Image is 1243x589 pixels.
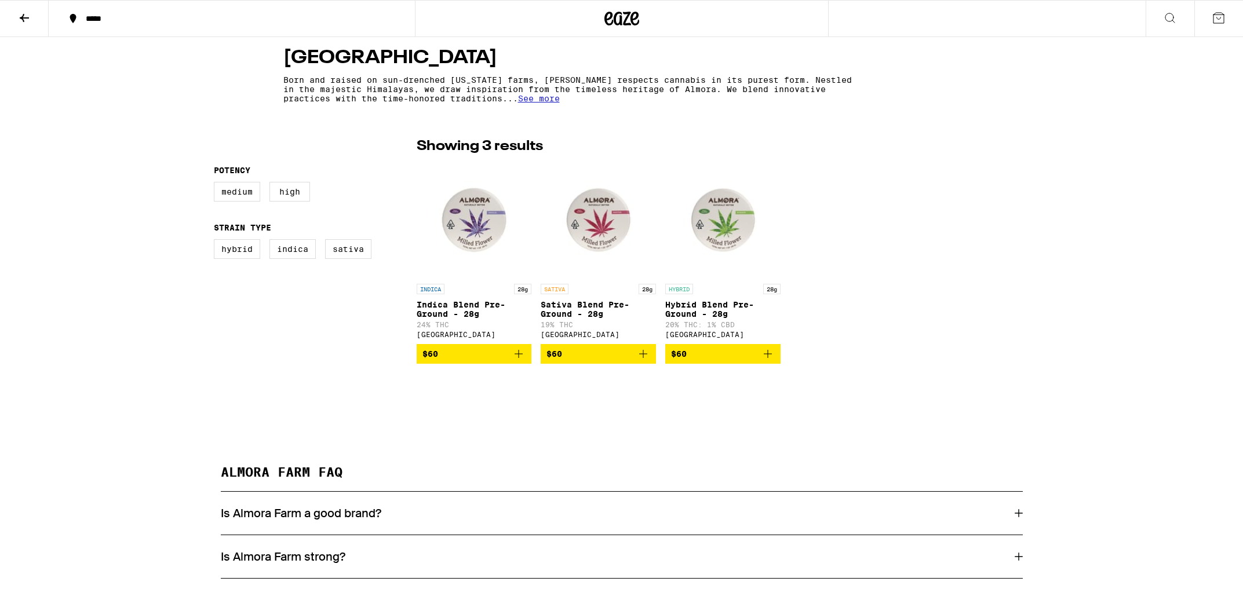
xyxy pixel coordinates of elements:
h3: Is Almora Farm a good brand? [221,506,381,521]
h2: ALMORA FARM FAQ [221,466,1023,492]
h4: [GEOGRAPHIC_DATA] [283,49,960,67]
p: 28g [639,284,656,294]
span: See more [518,94,560,103]
p: 24% THC [417,321,532,328]
div: [GEOGRAPHIC_DATA] [541,331,656,338]
div: [GEOGRAPHIC_DATA] [665,331,781,338]
p: HYBRID [665,284,693,294]
p: Born and raised on sun-drenched [US_STATE] farms, [PERSON_NAME] respects cannabis in its purest f... [283,75,858,103]
span: $60 [422,349,438,358]
label: Indica [269,239,316,259]
p: INDICA [417,284,444,294]
span: $60 [671,349,687,358]
p: Indica Blend Pre-Ground - 28g [417,300,532,319]
div: [GEOGRAPHIC_DATA] [417,331,532,338]
p: 28g [514,284,531,294]
label: Medium [214,182,260,202]
legend: Potency [214,166,250,175]
p: Sativa Blend Pre-Ground - 28g [541,300,656,319]
label: Sativa [325,239,371,259]
p: 19% THC [541,321,656,328]
button: Add to bag [665,344,781,364]
span: $60 [546,349,562,358]
p: Showing 3 results [417,137,543,156]
p: 20% THC: 1% CBD [665,321,781,328]
h3: Is Almora Farm strong? [221,549,345,564]
label: Hybrid [214,239,260,259]
p: 28g [763,284,781,294]
button: Add to bag [541,344,656,364]
a: Open page for Sativa Blend Pre-Ground - 28g from Almora Farm [541,162,656,344]
button: Add to bag [417,344,532,364]
a: Open page for Hybrid Blend Pre-Ground - 28g from Almora Farm [665,162,781,344]
img: Almora Farm - Indica Blend Pre-Ground - 28g [417,162,532,278]
label: High [269,182,310,202]
p: Hybrid Blend Pre-Ground - 28g [665,300,781,319]
img: Almora Farm - Hybrid Blend Pre-Ground - 28g [665,162,781,278]
p: SATIVA [541,284,568,294]
a: Open page for Indica Blend Pre-Ground - 28g from Almora Farm [417,162,532,344]
span: Hi. Need any help? [7,8,83,17]
img: Almora Farm - Sativa Blend Pre-Ground - 28g [541,162,656,278]
legend: Strain Type [214,223,271,232]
